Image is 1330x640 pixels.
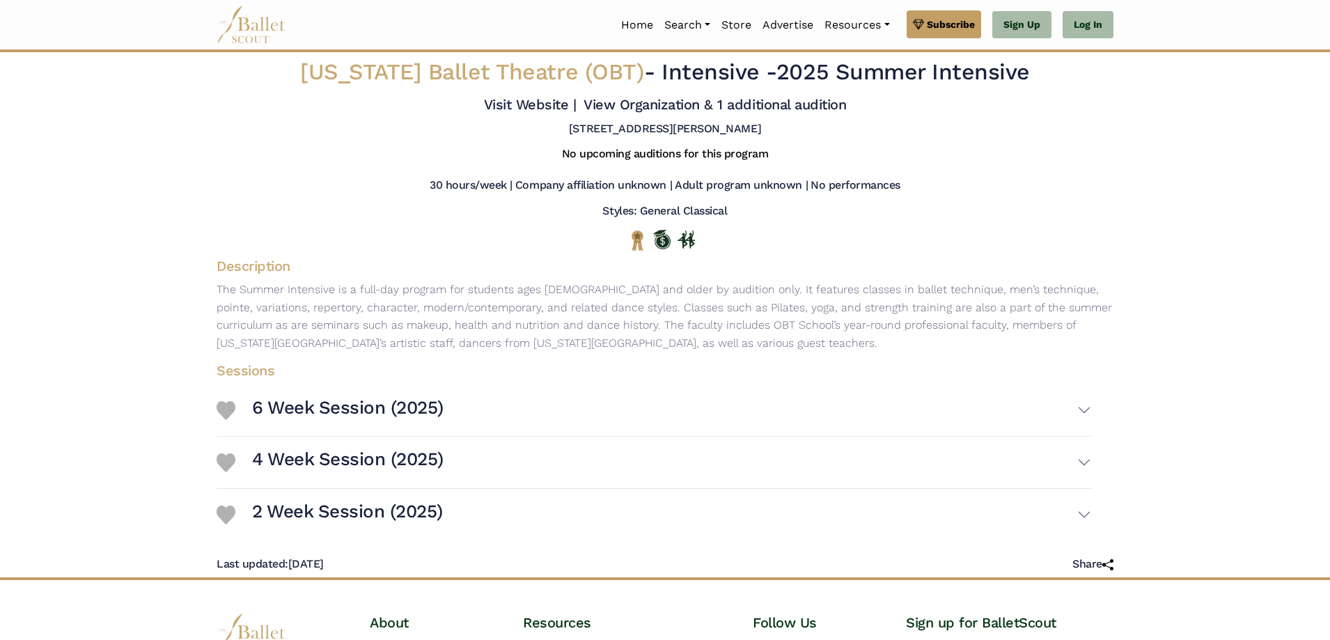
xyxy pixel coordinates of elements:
h4: Sessions [205,361,1102,380]
h5: No performances [811,178,900,193]
span: Intensive - [662,58,776,85]
img: Heart [217,401,235,420]
h4: Sign up for BalletScout [906,614,1113,632]
a: Search [659,10,716,40]
a: Home [616,10,659,40]
h5: No upcoming auditions for this program [562,147,769,162]
img: In Person [678,231,695,249]
img: gem.svg [913,17,924,32]
button: 4 Week Session (2025) [252,442,1091,483]
a: Advertise [757,10,819,40]
h4: About [370,614,501,632]
button: 2 Week Session (2025) [252,494,1091,535]
a: View Organization & 1 additional audition [584,96,846,113]
span: [US_STATE] Ballet Theatre (OBT) [300,58,644,85]
span: Last updated: [217,557,288,570]
h5: [DATE] [217,557,324,572]
img: Offers Scholarship [653,230,671,249]
h3: 4 Week Session (2025) [252,448,444,471]
h5: Styles: General Classical [602,204,727,219]
h5: Share [1072,557,1113,572]
a: Visit Website | [484,96,577,113]
img: National [629,230,646,251]
h3: 2 Week Session (2025) [252,500,443,524]
h4: Description [205,257,1125,275]
h5: Company affiliation unknown | [515,178,672,193]
img: Heart [217,453,235,472]
h2: - 2025 Summer Intensive [293,58,1037,87]
a: Store [716,10,757,40]
img: Heart [217,506,235,524]
a: Sign Up [992,11,1051,39]
h5: 30 hours/week | [430,178,513,193]
a: Resources [819,10,895,40]
h4: Follow Us [753,614,884,632]
h5: Adult program unknown | [675,178,808,193]
span: Subscribe [927,17,975,32]
a: Subscribe [907,10,981,38]
h4: Resources [523,614,730,632]
h5: [STREET_ADDRESS][PERSON_NAME] [569,122,761,136]
button: 6 Week Session (2025) [252,391,1091,431]
h3: 6 Week Session (2025) [252,396,444,420]
a: Log In [1063,11,1113,39]
p: The Summer Intensive is a full­-day program for students ages [DEMOGRAPHIC_DATA] and older by aud... [205,281,1125,352]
